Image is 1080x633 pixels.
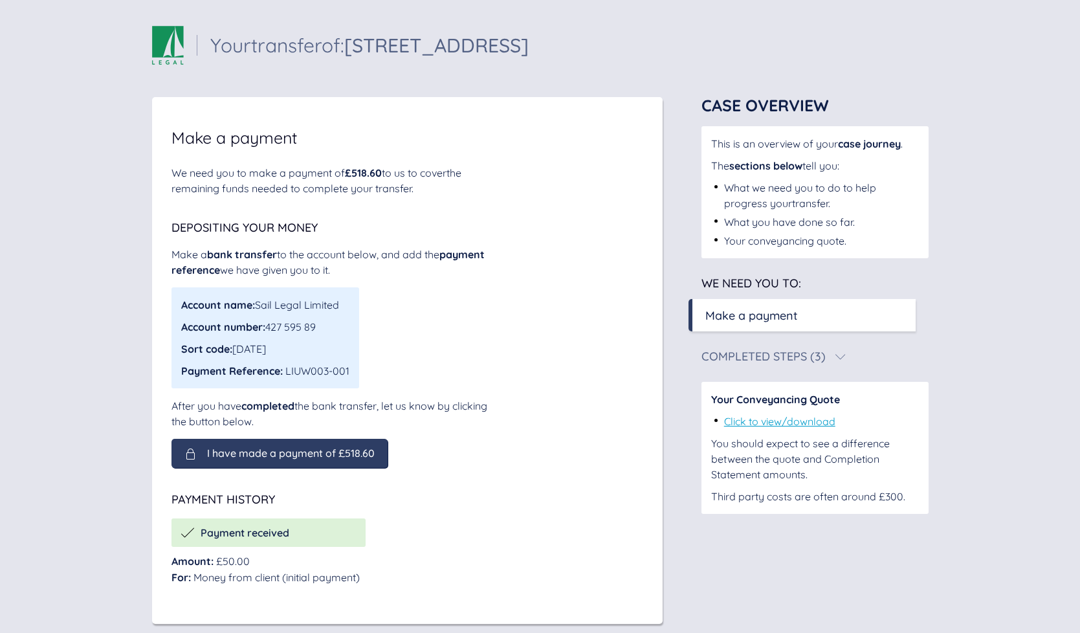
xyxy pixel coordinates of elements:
span: case journey [838,137,901,150]
span: Payment received [201,526,289,539]
span: bank transfer [207,248,277,261]
div: £50.00 [171,553,366,569]
span: Sort code: [181,342,232,355]
span: completed [241,399,294,412]
div: [DATE] [181,341,349,357]
div: We need you to make a payment of to us to cover the remaining funds needed to complete your trans... [171,165,495,196]
span: Case Overview [701,95,829,115]
div: Your transfer of: [210,36,529,55]
div: Sail Legal Limited [181,297,349,313]
span: sections below [729,159,802,172]
span: Account name: [181,298,255,311]
span: [STREET_ADDRESS] [344,33,529,58]
div: What you have done so far. [724,214,855,230]
span: Payment Reference: [181,364,283,377]
div: Money from client (initial payment) [171,570,366,585]
span: Amount: [171,555,214,568]
span: Your Conveyancing Quote [711,393,840,406]
div: Make a payment [705,307,798,324]
span: I have made a payment of £518.60 [207,447,375,459]
span: Account number: [181,320,265,333]
span: £518.60 [345,166,382,179]
div: LIUW003-001 [181,363,349,379]
div: Completed Steps (3) [701,351,826,362]
span: We need you to: [701,276,801,291]
div: You should expect to see a difference between the quote and Completion Statement amounts. [711,436,919,482]
div: Your conveyancing quote. [724,233,846,249]
a: Click to view/download [724,415,835,428]
span: Make a payment [171,129,297,146]
div: Make a to the account below, and add the we have given you to it. [171,247,495,278]
div: What we need you to do to help progress your transfer . [724,180,919,211]
span: Depositing your money [171,220,318,235]
span: For: [171,571,191,584]
span: Payment History [171,492,275,507]
div: After you have the bank transfer, let us know by clicking the button below. [171,398,495,429]
div: 427 595 89 [181,319,349,335]
div: The tell you: [711,158,919,173]
div: Third party costs are often around £300. [711,489,919,504]
div: This is an overview of your . [711,136,919,151]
